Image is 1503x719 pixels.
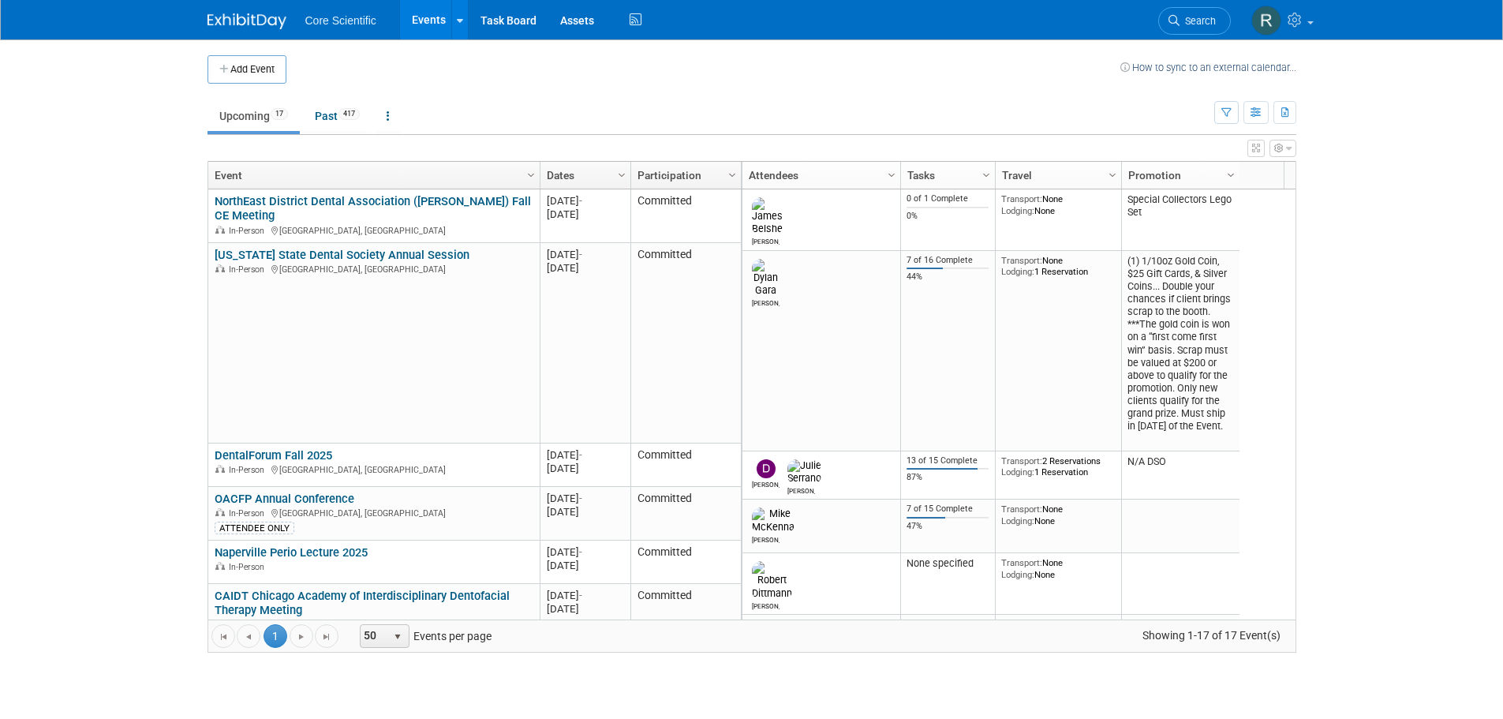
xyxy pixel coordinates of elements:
[215,562,225,570] img: In-Person Event
[1001,266,1034,277] span: Lodging:
[208,55,286,84] button: Add Event
[290,624,313,648] a: Go to the next page
[752,297,780,307] div: Dylan Gara
[757,459,776,478] img: Dan Boro
[315,624,338,648] a: Go to the last page
[579,449,582,461] span: -
[229,226,269,236] span: In-Person
[723,162,741,185] a: Column Settings
[303,101,372,131] a: Past417
[579,590,582,601] span: -
[579,546,582,558] span: -
[978,162,995,185] a: Column Settings
[1251,6,1281,36] img: Rachel Wolff
[525,169,537,182] span: Column Settings
[630,487,741,541] td: Committed
[726,169,738,182] span: Column Settings
[1002,162,1111,189] a: Travel
[522,162,540,185] a: Column Settings
[752,478,780,489] div: Dan Boro
[1001,515,1034,526] span: Lodging:
[320,631,333,643] span: Go to the last page
[295,631,308,643] span: Go to the next page
[752,507,794,533] img: Mike McKenna
[579,195,582,207] span: -
[1128,162,1229,189] a: Promotion
[1001,255,1115,278] div: None 1 Reservation
[907,455,989,466] div: 13 of 15 Complete
[215,226,225,234] img: In-Person Event
[215,506,533,519] div: [GEOGRAPHIC_DATA], [GEOGRAPHIC_DATA]
[752,235,780,245] div: James Belshe
[215,448,332,462] a: DentalForum Fall 2025
[787,485,815,495] div: Julie Serrano
[637,162,731,189] a: Participation
[215,618,533,631] div: IL, [GEOGRAPHIC_DATA]
[215,465,225,473] img: In-Person Event
[1121,189,1239,251] td: Special Collectors Lego Set
[215,194,531,223] a: NorthEast District Dental Association ([PERSON_NAME]) Fall CE Meeting
[547,545,623,559] div: [DATE]
[787,459,821,485] img: Julie Serrano
[749,162,890,189] a: Attendees
[1001,557,1115,580] div: None None
[630,444,741,487] td: Committed
[215,223,533,237] div: [GEOGRAPHIC_DATA], [GEOGRAPHIC_DATA]
[229,465,269,475] span: In-Person
[907,504,989,515] div: 7 of 15 Complete
[547,462,623,475] div: [DATE]
[237,624,260,648] a: Go to the previous page
[547,602,623,616] div: [DATE]
[752,561,792,599] img: Robert Dittmann
[752,600,780,610] div: Robert Dittmann
[752,534,780,544] div: Mike McKenna
[907,162,985,189] a: Tasks
[752,197,783,235] img: James Belshe
[547,505,623,519] div: [DATE]
[215,492,354,506] a: OACFP Annual Conference
[215,589,510,618] a: CAIDT Chicago Academy of Interdisciplinary Dentofacial Therapy Meeting
[907,211,989,222] div: 0%
[1001,569,1034,580] span: Lodging:
[907,193,989,204] div: 0 of 1 Complete
[630,584,741,638] td: Committed
[1001,455,1042,466] span: Transport:
[547,248,623,261] div: [DATE]
[547,261,623,275] div: [DATE]
[1222,162,1239,185] a: Column Settings
[1104,162,1121,185] a: Column Settings
[579,249,582,260] span: -
[547,208,623,221] div: [DATE]
[391,631,404,643] span: select
[1001,455,1115,478] div: 2 Reservations 1 Reservation
[215,264,225,272] img: In-Person Event
[579,492,582,504] span: -
[208,13,286,29] img: ExhibitDay
[215,462,533,476] div: [GEOGRAPHIC_DATA], [GEOGRAPHIC_DATA]
[215,162,529,189] a: Event
[361,625,387,647] span: 50
[229,562,269,572] span: In-Person
[339,624,507,648] span: Events per page
[752,259,780,297] img: Dylan Gara
[1001,205,1034,216] span: Lodging:
[885,169,898,182] span: Column Settings
[1180,15,1216,27] span: Search
[630,541,741,584] td: Committed
[615,169,628,182] span: Column Settings
[215,545,368,560] a: Naperville Perio Lecture 2025
[1127,624,1295,646] span: Showing 1-17 of 17 Event(s)
[547,194,623,208] div: [DATE]
[907,255,989,266] div: 7 of 16 Complete
[630,243,741,444] td: Committed
[547,559,623,572] div: [DATE]
[1001,557,1042,568] span: Transport:
[264,624,287,648] span: 1
[630,189,741,243] td: Committed
[1001,466,1034,477] span: Lodging:
[305,14,376,27] span: Core Scientific
[217,631,230,643] span: Go to the first page
[907,557,989,570] div: None specified
[271,108,288,120] span: 17
[215,262,533,275] div: [GEOGRAPHIC_DATA], [GEOGRAPHIC_DATA]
